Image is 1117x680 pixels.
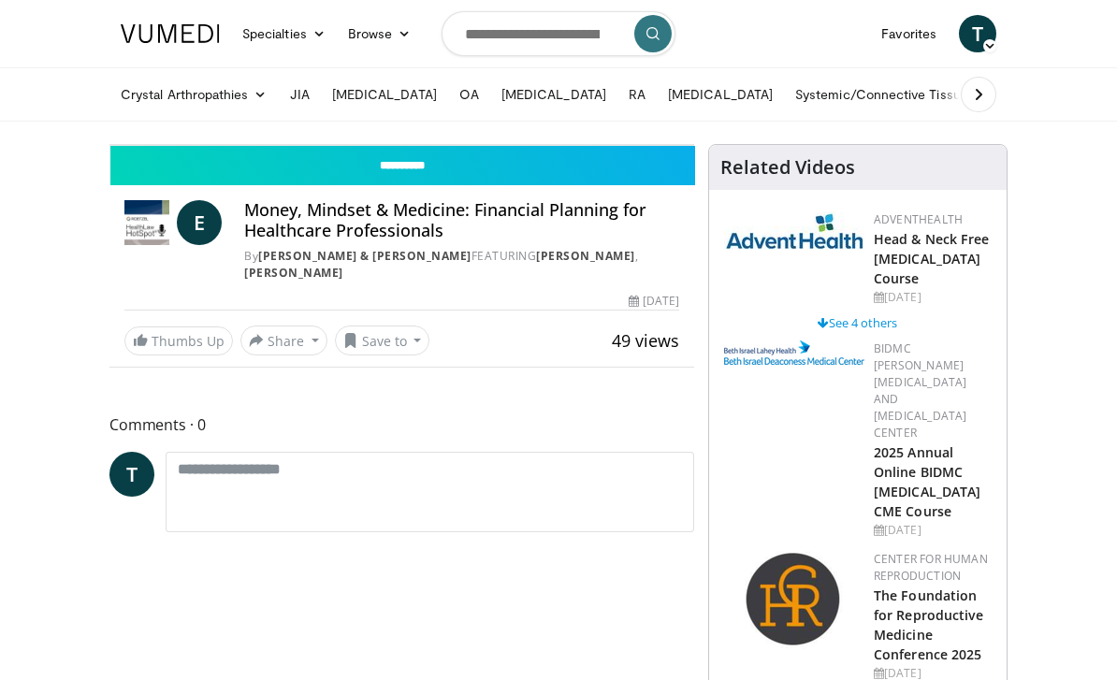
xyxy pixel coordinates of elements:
a: Specialties [231,15,337,52]
h4: Related Videos [720,156,855,179]
a: Center for Human Reproduction [874,551,988,584]
img: 5c3c682d-da39-4b33-93a5-b3fb6ba9580b.jpg.150x105_q85_autocrop_double_scale_upscale_version-0.2.jpg [724,211,864,250]
input: Search topics, interventions [442,11,675,56]
a: [MEDICAL_DATA] [321,76,448,113]
img: c058e059-5986-4522-8e32-16b7599f4943.png.150x105_q85_autocrop_double_scale_upscale_version-0.2.png [745,551,843,649]
a: [PERSON_NAME] [536,248,635,264]
a: [MEDICAL_DATA] [657,76,784,113]
img: c96b19ec-a48b-46a9-9095-935f19585444.png.150x105_q85_autocrop_double_scale_upscale_version-0.2.png [724,340,864,365]
a: [PERSON_NAME] & [PERSON_NAME] [258,248,471,264]
span: 49 views [612,329,679,352]
span: Comments 0 [109,412,694,437]
a: BIDMC [PERSON_NAME][MEDICAL_DATA] and [MEDICAL_DATA] Center [874,340,966,441]
a: Thumbs Up [124,326,233,355]
button: Share [240,326,327,355]
button: Save to [335,326,430,355]
a: Browse [337,15,423,52]
div: [DATE] [874,289,992,306]
a: Systemic/Connective Tissue Disease [784,76,1049,113]
a: Crystal Arthropathies [109,76,279,113]
a: [PERSON_NAME] [244,265,343,281]
img: VuMedi Logo [121,24,220,43]
a: OA [448,76,490,113]
a: Favorites [870,15,948,52]
a: T [959,15,996,52]
a: See 4 others [818,314,897,331]
a: JIA [279,76,321,113]
h4: Money, Mindset & Medicine: Financial Planning for Healthcare Professionals [244,200,679,240]
a: RA [617,76,657,113]
a: The Foundation for Reproductive Medicine Conference 2025 [874,586,984,663]
a: 2025 Annual Online BIDMC [MEDICAL_DATA] CME Course [874,443,980,520]
div: By FEATURING , [244,248,679,282]
a: [MEDICAL_DATA] [490,76,617,113]
div: [DATE] [629,293,679,310]
a: E [177,200,222,245]
div: [DATE] [874,522,992,539]
a: T [109,452,154,497]
img: Roetzel & Andress [124,200,169,245]
a: AdventHealth [874,211,963,227]
a: Head & Neck Free [MEDICAL_DATA] Course [874,230,990,287]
